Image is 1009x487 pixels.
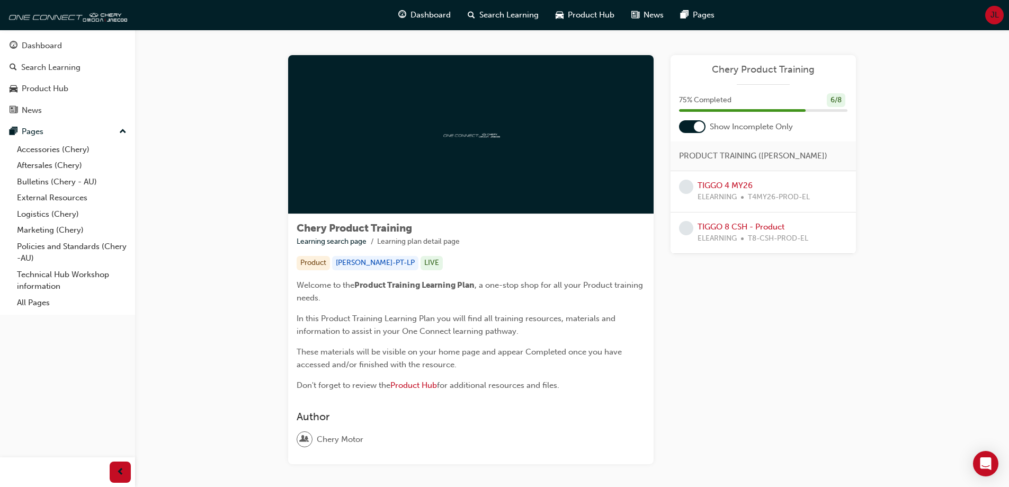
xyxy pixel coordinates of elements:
[301,432,308,446] span: user-icon
[10,63,17,73] span: search-icon
[644,9,664,21] span: News
[698,181,753,190] a: TIGGO 4 MY26
[468,8,475,22] span: search-icon
[421,256,443,270] div: LIVE
[442,129,500,139] img: oneconnect
[13,174,131,190] a: Bulletins (Chery - AU)
[4,79,131,99] a: Product Hub
[390,380,437,390] a: Product Hub
[22,83,68,95] div: Product Hub
[297,256,330,270] div: Product
[990,9,999,21] span: JL
[10,41,17,51] span: guage-icon
[698,233,737,245] span: ELEARNING
[679,150,827,162] span: PRODUCT TRAINING ([PERSON_NAME])
[22,126,43,138] div: Pages
[13,295,131,311] a: All Pages
[297,347,624,369] span: These materials will be visible on your home page and appear Completed once you have accessed and...
[681,8,689,22] span: pages-icon
[710,121,793,133] span: Show Incomplete Only
[297,314,618,336] span: In this Product Training Learning Plan you will find all training resources, materials and inform...
[672,4,723,26] a: pages-iconPages
[479,9,539,21] span: Search Learning
[5,4,127,25] img: oneconnect
[679,180,693,194] span: learningRecordVerb_NONE-icon
[4,122,131,141] button: Pages
[973,451,998,476] div: Open Intercom Messenger
[13,190,131,206] a: External Resources
[22,40,62,52] div: Dashboard
[679,221,693,235] span: learningRecordVerb_NONE-icon
[827,93,845,108] div: 6 / 8
[297,411,645,423] h3: Author
[985,6,1004,24] button: JL
[390,4,459,26] a: guage-iconDashboard
[13,238,131,267] a: Policies and Standards (Chery -AU)
[623,4,672,26] a: news-iconNews
[4,101,131,120] a: News
[679,64,847,76] a: Chery Product Training
[568,9,614,21] span: Product Hub
[297,222,412,234] span: Chery Product Training
[317,433,363,446] span: Chery Motor
[698,222,784,232] a: TIGGO 8 CSH - Product
[10,84,17,94] span: car-icon
[297,280,354,290] span: Welcome to the
[21,61,81,74] div: Search Learning
[693,9,715,21] span: Pages
[13,141,131,158] a: Accessories (Chery)
[547,4,623,26] a: car-iconProduct Hub
[13,222,131,238] a: Marketing (Chery)
[698,191,737,203] span: ELEARNING
[410,9,451,21] span: Dashboard
[297,280,645,303] span: , a one-stop shop for all your Product training needs.
[4,58,131,77] a: Search Learning
[748,191,810,203] span: T4MY26-PROD-EL
[631,8,639,22] span: news-icon
[117,466,124,479] span: prev-icon
[332,256,418,270] div: [PERSON_NAME]-PT-LP
[297,380,390,390] span: Don't forget to review the
[10,106,17,116] span: news-icon
[679,94,731,107] span: 75 % Completed
[354,280,475,290] span: Product Training Learning Plan
[13,206,131,223] a: Logistics (Chery)
[556,8,564,22] span: car-icon
[13,157,131,174] a: Aftersales (Chery)
[297,237,367,246] a: Learning search page
[22,104,42,117] div: News
[10,127,17,137] span: pages-icon
[4,36,131,56] a: Dashboard
[377,236,460,248] li: Learning plan detail page
[437,380,559,390] span: for additional resources and files.
[748,233,808,245] span: T8-CSH-PROD-EL
[4,34,131,122] button: DashboardSearch LearningProduct HubNews
[459,4,547,26] a: search-iconSearch Learning
[398,8,406,22] span: guage-icon
[13,267,131,295] a: Technical Hub Workshop information
[119,125,127,139] span: up-icon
